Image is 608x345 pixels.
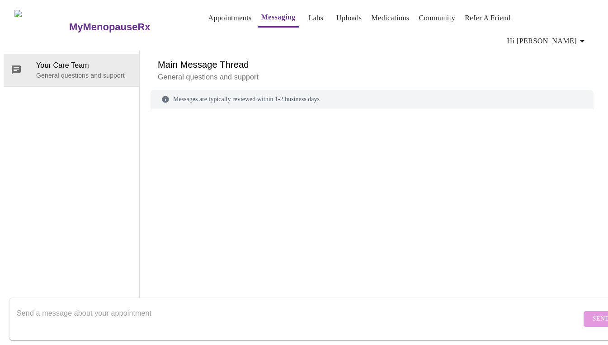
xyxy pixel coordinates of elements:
[36,71,132,80] p: General questions and support
[461,9,514,27] button: Refer a Friend
[69,21,151,33] h3: MyMenopauseRx
[4,54,139,86] div: Your Care TeamGeneral questions and support
[419,12,456,24] a: Community
[308,12,323,24] a: Labs
[465,12,511,24] a: Refer a Friend
[208,12,252,24] a: Appointments
[158,57,586,72] h6: Main Message Thread
[368,9,413,27] button: Medications
[261,11,296,23] a: Messaging
[151,90,594,109] div: Messages are typically reviewed within 1-2 business days
[158,72,586,83] p: General questions and support
[333,9,366,27] button: Uploads
[507,35,588,47] span: Hi [PERSON_NAME]
[504,32,591,50] button: Hi [PERSON_NAME]
[371,12,409,24] a: Medications
[302,9,330,27] button: Labs
[36,60,132,71] span: Your Care Team
[205,9,255,27] button: Appointments
[415,9,459,27] button: Community
[14,10,68,44] img: MyMenopauseRx Logo
[336,12,362,24] a: Uploads
[258,8,299,28] button: Messaging
[68,11,186,43] a: MyMenopauseRx
[17,304,581,333] textarea: Send a message about your appointment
